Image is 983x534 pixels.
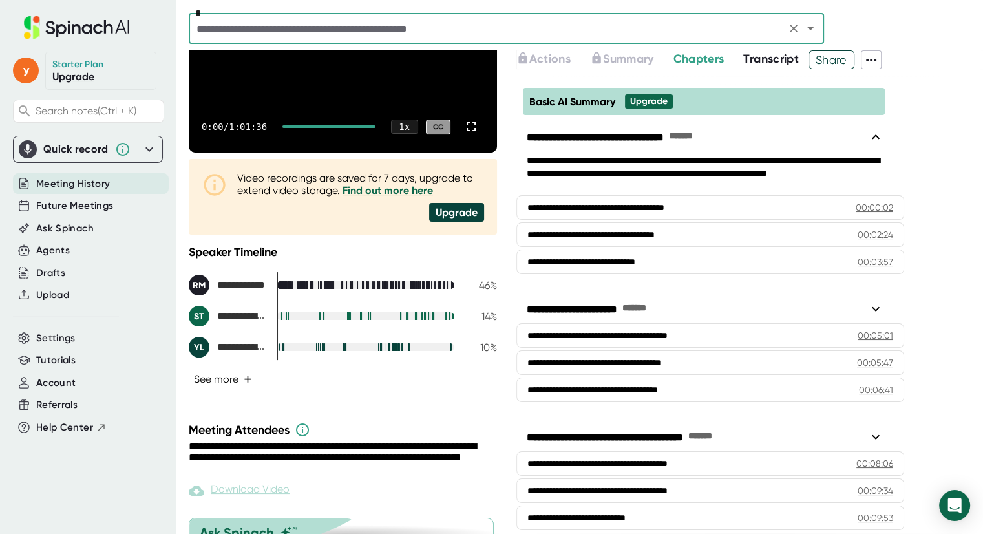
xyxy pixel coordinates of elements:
[858,255,893,268] div: 00:03:57
[244,374,252,385] span: +
[858,511,893,524] div: 00:09:53
[202,122,267,132] div: 0:00 / 1:01:36
[43,143,109,156] div: Quick record
[429,203,484,222] div: Upgrade
[36,105,136,117] span: Search notes (Ctrl + K)
[516,50,571,68] button: Actions
[529,52,571,66] span: Actions
[36,353,76,368] button: Tutorials
[859,383,893,396] div: 00:06:41
[856,201,893,214] div: 00:00:02
[343,184,433,197] a: Find out more here
[36,398,78,412] button: Referrals
[630,96,668,107] div: Upgrade
[189,275,209,295] div: RM
[809,50,854,69] button: Share
[590,50,653,68] button: Summary
[465,279,497,292] div: 46 %
[801,19,819,37] button: Open
[189,337,266,358] div: Yaakov Levine
[858,228,893,241] div: 00:02:24
[590,50,673,69] div: Upgrade to access
[189,245,497,259] div: Speaker Timeline
[426,120,450,134] div: CC
[785,19,803,37] button: Clear
[13,58,39,83] span: y
[673,52,724,66] span: Chapters
[189,368,257,390] button: See more+
[856,457,893,470] div: 00:08:06
[809,48,854,71] span: Share
[189,275,266,295] div: Robbie Myers
[36,420,107,435] button: Help Center
[857,356,893,369] div: 00:05:47
[858,329,893,342] div: 00:05:01
[36,198,113,213] button: Future Meetings
[189,337,209,358] div: YL
[36,331,76,346] button: Settings
[465,310,497,323] div: 14 %
[36,376,76,390] button: Account
[189,306,209,326] div: ST
[189,422,500,438] div: Meeting Attendees
[858,484,893,497] div: 00:09:34
[36,288,69,303] button: Upload
[465,341,497,354] div: 10 %
[743,52,799,66] span: Transcript
[391,120,418,134] div: 1 x
[237,172,484,197] div: Video recordings are saved for 7 days, upgrade to extend video storage.
[36,266,65,281] button: Drafts
[36,221,94,236] button: Ask Spinach
[939,490,970,521] div: Open Intercom Messenger
[19,136,157,162] div: Quick record
[189,483,290,498] div: Paid feature
[36,243,70,258] button: Agents
[189,306,266,326] div: Sarah Torgrimson
[743,50,799,68] button: Transcript
[52,70,94,83] a: Upgrade
[673,50,724,68] button: Chapters
[36,176,110,191] button: Meeting History
[52,59,104,70] div: Starter Plan
[36,420,93,435] span: Help Center
[603,52,653,66] span: Summary
[516,50,590,69] div: Upgrade to access
[529,96,615,108] span: Basic AI Summary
